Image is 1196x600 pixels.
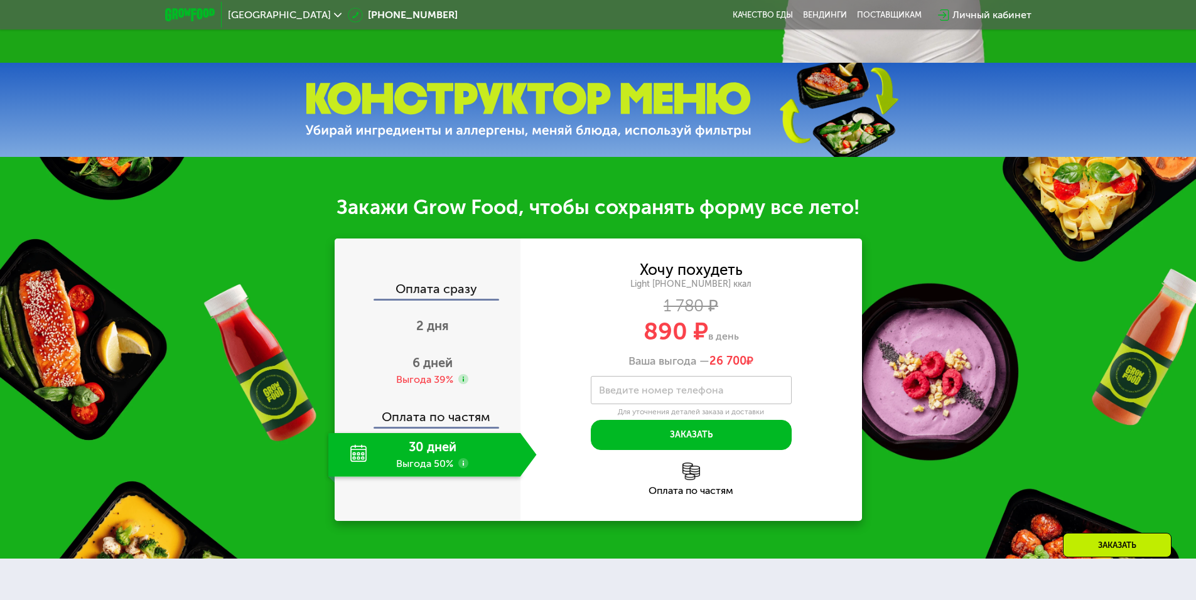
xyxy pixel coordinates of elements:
div: Оплата по частям [520,486,862,496]
span: в день [708,330,739,342]
a: Вендинги [803,10,847,20]
div: Оплата сразу [336,282,520,299]
div: Ваша выгода — [520,355,862,368]
div: Для уточнения деталей заказа и доставки [591,407,792,417]
div: Выгода 39% [396,373,453,387]
span: 26 700 [709,354,746,368]
div: поставщикам [857,10,922,20]
img: l6xcnZfty9opOoJh.png [682,463,700,480]
span: 890 ₽ [644,317,708,346]
div: Заказать [1063,533,1172,557]
span: [GEOGRAPHIC_DATA] [228,10,331,20]
span: 2 дня [416,318,449,333]
div: Light [PHONE_NUMBER] ккал [520,279,862,290]
div: Личный кабинет [952,8,1032,23]
div: Хочу похудеть [640,263,743,277]
label: Введите номер телефона [599,387,723,394]
button: Заказать [591,420,792,450]
div: Оплата по частям [336,398,520,427]
span: 6 дней [412,355,453,370]
div: 1 780 ₽ [520,299,862,313]
a: Качество еды [733,10,793,20]
a: [PHONE_NUMBER] [348,8,458,23]
span: ₽ [709,355,753,368]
